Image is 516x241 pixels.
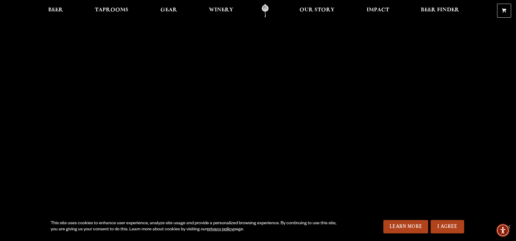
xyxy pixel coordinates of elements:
[299,8,335,12] span: Our Story
[48,8,63,12] span: Beer
[367,8,389,12] span: Impact
[205,4,237,18] a: Winery
[209,8,233,12] span: Winery
[95,8,128,12] span: Taprooms
[296,4,339,18] a: Our Story
[383,220,428,233] a: Learn More
[363,4,393,18] a: Impact
[417,4,463,18] a: Beer Finder
[421,8,459,12] span: Beer Finder
[254,4,277,18] a: Odell Home
[156,4,181,18] a: Gear
[431,220,464,233] a: I Agree
[51,221,342,233] div: This site uses cookies to enhance user experience, analyze site usage and provide a personalized ...
[91,4,132,18] a: Taprooms
[44,4,67,18] a: Beer
[496,224,510,237] div: Accessibility Menu
[207,227,233,232] a: privacy policy
[160,8,177,12] span: Gear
